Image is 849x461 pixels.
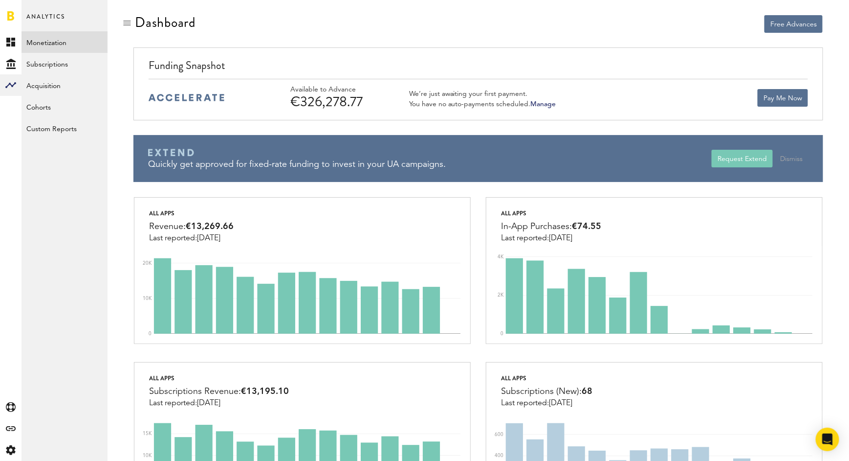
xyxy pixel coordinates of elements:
[149,219,234,234] div: Revenue:
[149,58,808,79] div: Funding Snapshot
[501,219,601,234] div: In-App Purchases:
[409,100,556,109] div: You have no auto-payments scheduled.
[501,234,601,243] div: Last reported:
[409,90,556,98] div: We’re just awaiting your first payment.
[582,387,592,396] span: 68
[816,428,839,451] div: Open Intercom Messenger
[197,399,220,407] span: [DATE]
[712,150,773,167] button: Request Extend
[241,387,289,396] span: €13,195.10
[197,234,220,242] span: [DATE]
[531,101,556,108] a: Manage
[498,293,504,298] text: 2K
[148,159,712,171] div: Quickly get approved for fixed-rate funding to invest in your UA campaigns.
[149,207,234,219] div: All apps
[22,117,108,139] a: Custom Reports
[186,222,234,231] span: €13,269.66
[143,261,152,266] text: 20K
[290,94,383,110] div: €326,278.77
[22,96,108,117] a: Cohorts
[758,89,808,107] button: Pay Me Now
[149,234,234,243] div: Last reported:
[764,15,823,33] button: Free Advances
[26,11,65,31] span: Analytics
[572,222,601,231] span: €74.55
[143,431,152,436] text: 15K
[774,150,808,167] button: Dismiss
[495,432,503,437] text: 600
[149,94,224,101] img: accelerate-medium-blue-logo.svg
[549,399,572,407] span: [DATE]
[501,384,592,399] div: Subscriptions (New):
[149,331,152,336] text: 0
[498,254,504,259] text: 4K
[501,372,592,384] div: All apps
[143,296,152,301] text: 10K
[22,53,108,74] a: Subscriptions
[501,207,601,219] div: All apps
[149,384,289,399] div: Subscriptions Revenue:
[135,15,196,30] div: Dashboard
[22,74,108,96] a: Acquisition
[495,453,503,458] text: 400
[501,331,503,336] text: 0
[22,31,108,53] a: Monetization
[501,399,592,408] div: Last reported:
[143,453,152,458] text: 10K
[290,86,383,94] div: Available to Advance
[149,372,289,384] div: All apps
[148,149,194,157] img: Braavo Extend
[149,399,289,408] div: Last reported:
[71,7,107,16] span: Support
[549,234,572,242] span: [DATE]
